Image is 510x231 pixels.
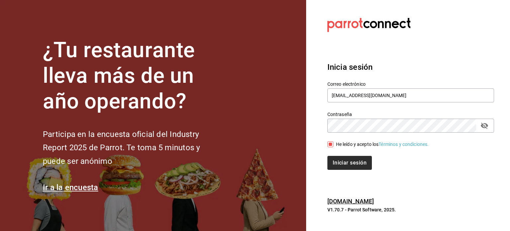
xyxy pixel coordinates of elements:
[43,38,222,114] h1: ¿Tu restaurante lleva más de un año operando?
[379,142,429,147] a: Términos y condiciones.
[327,198,374,205] a: [DOMAIN_NAME]
[479,120,490,131] button: passwordField
[327,61,494,73] h3: Inicia sesión
[327,156,372,170] button: Iniciar sesión
[327,112,494,117] label: Contraseña
[327,82,494,86] label: Correo electrónico
[43,128,222,168] h2: Participa en la encuesta oficial del Industry Report 2025 de Parrot. Te toma 5 minutos y puede se...
[327,88,494,102] input: Ingresa tu correo electrónico
[327,206,494,213] p: V1.70.7 - Parrot Software, 2025.
[43,183,98,192] a: Ir a la encuesta
[336,141,429,148] div: He leído y acepto los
